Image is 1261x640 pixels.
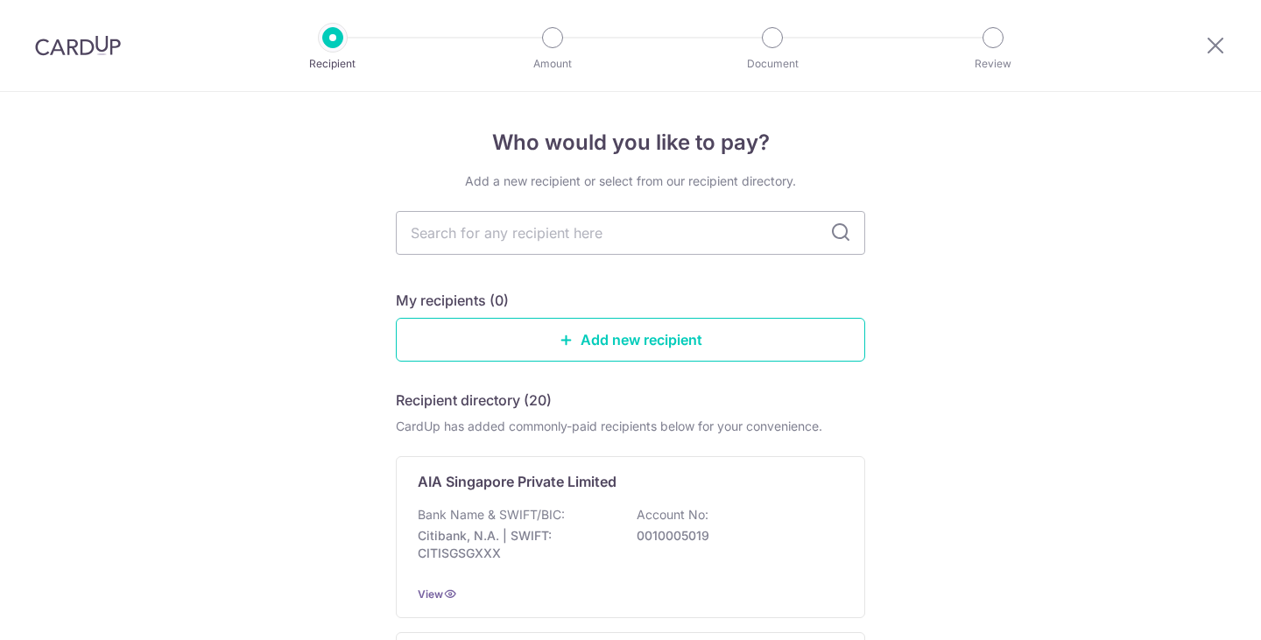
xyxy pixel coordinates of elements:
p: Citibank, N.A. | SWIFT: CITISGSGXXX [418,527,614,562]
p: Account No: [637,506,708,524]
p: Document [708,55,837,73]
a: View [418,587,443,601]
p: Bank Name & SWIFT/BIC: [418,506,565,524]
input: Search for any recipient here [396,211,865,255]
p: Review [928,55,1058,73]
p: Recipient [268,55,398,73]
p: AIA Singapore Private Limited [418,471,616,492]
img: CardUp [35,35,121,56]
div: CardUp has added commonly-paid recipients below for your convenience. [396,418,865,435]
h4: Who would you like to pay? [396,127,865,158]
h5: Recipient directory (20) [396,390,552,411]
p: 0010005019 [637,527,833,545]
h5: My recipients (0) [396,290,509,311]
iframe: Opens a widget where you can find more information [1149,587,1243,631]
p: Amount [488,55,617,73]
div: Add a new recipient or select from our recipient directory. [396,172,865,190]
a: Add new recipient [396,318,865,362]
